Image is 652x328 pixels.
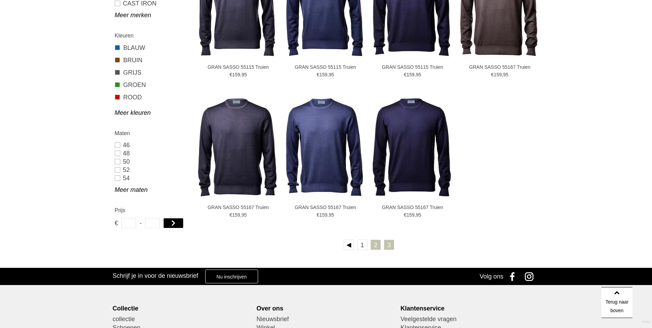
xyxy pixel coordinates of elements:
[112,272,198,280] h3: Schrijf je in voor de nieuwsbrief
[112,315,251,324] a: collectie
[115,166,189,174] a: 52
[491,72,494,77] span: €
[115,141,189,149] a: 46
[384,240,394,250] a: 3
[115,218,118,228] span: €
[407,212,415,218] span: 159
[329,72,334,77] span: 95
[230,212,232,218] span: €
[240,212,242,218] span: ,
[400,315,539,324] a: Veelgestelde vragen
[416,72,421,77] span: 95
[115,157,189,166] a: 50
[375,204,450,210] a: GRAN SASSO 55167 Truien
[400,305,539,312] div: Klantenservice
[115,68,189,77] a: GRIJS
[319,212,327,218] span: 159
[286,98,363,196] img: GRAN SASSO 55167 Truien
[407,72,415,77] span: 159
[479,268,503,285] div: Volg ons
[462,64,538,70] a: GRAN SASSO 55167 Truien
[288,64,363,70] a: GRAN SASSO 55115 Truien
[503,72,509,77] span: 95
[502,72,503,77] span: ,
[415,212,416,218] span: ,
[288,204,363,210] a: GRAN SASSO 55167 Truien
[115,56,189,65] a: BRUIN
[198,98,277,196] img: GRAN SASSO 55167 Truien
[242,212,247,218] span: 95
[115,206,189,215] h2: Prijs
[115,174,189,182] a: 54
[115,186,189,194] a: Meer maten
[200,204,276,210] a: GRAN SASSO 55167 Truien
[319,72,327,77] span: 159
[404,212,407,218] span: €
[115,11,189,19] a: Meer merken
[601,287,632,318] a: Terug naar boven
[416,212,421,218] span: 95
[317,212,319,218] span: €
[115,129,189,138] h2: Maten
[404,72,407,77] span: €
[115,43,189,52] a: BLAUW
[256,315,395,324] a: Nieuwsbrief
[115,109,189,117] a: Meer kleuren
[115,31,189,40] h2: Kleuren
[115,149,189,157] a: 48
[200,64,276,70] a: GRAN SASSO 55115 Truien
[522,268,540,285] a: Instagram
[357,240,367,250] a: 1
[112,305,251,312] div: Collectie
[642,318,650,326] a: Divide
[205,270,258,283] a: Nu inschrijven
[494,72,501,77] span: 159
[373,98,451,196] img: GRAN SASSO 55167 Truien
[230,72,232,77] span: €
[242,72,247,77] span: 95
[240,72,242,77] span: ,
[505,268,522,285] a: Facebook
[371,240,381,250] a: 2
[115,93,189,102] a: ROOD
[115,80,189,89] a: GROEN
[327,72,329,77] span: ,
[415,72,416,77] span: ,
[327,212,329,218] span: ,
[140,218,142,228] span: -
[375,64,450,70] a: GRAN SASSO 55115 Truien
[232,212,240,218] span: 159
[232,72,240,77] span: 159
[329,212,334,218] span: 95
[256,305,395,312] div: Over ons
[317,72,319,77] span: €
